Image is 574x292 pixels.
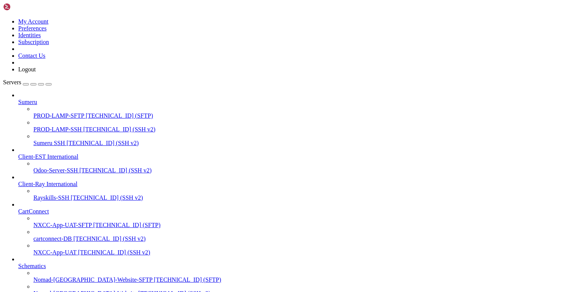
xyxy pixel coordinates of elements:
[33,235,72,242] span: cartconnect-DB
[3,79,52,85] a: Servers
[33,112,84,119] span: PROD-LAMP-SFTP
[66,140,139,146] span: [TECHNICAL_ID] (SSH v2)
[33,140,65,146] span: Sumeru SSH
[33,222,92,228] span: NXCC-App-UAT-SFTP
[18,181,571,188] a: Client-Ray International
[18,147,571,174] li: Client-EST International
[18,201,571,256] li: CartConnect
[18,39,49,45] a: Subscription
[18,263,46,269] span: Schematics
[33,188,571,201] li: Rayskills-SSH [TECHNICAL_ID] (SSH v2)
[93,222,161,228] span: [TECHNICAL_ID] (SFTP)
[71,194,143,201] span: [TECHNICAL_ID] (SSH v2)
[78,249,150,256] span: [TECHNICAL_ID] (SSH v2)
[33,167,78,174] span: Odoo-Server-SSH
[18,208,49,215] span: CartConnect
[18,181,77,187] span: Client-Ray International
[33,235,571,242] a: cartconnect-DB [TECHNICAL_ID] (SSH v2)
[33,167,571,174] a: Odoo-Server-SSH [TECHNICAL_ID] (SSH v2)
[33,126,82,133] span: PROD-LAMP-SSH
[33,119,571,133] li: PROD-LAMP-SSH [TECHNICAL_ID] (SSH v2)
[33,242,571,256] li: NXCC-App-UAT [TECHNICAL_ID] (SSH v2)
[18,153,78,160] span: Client-EST International
[18,92,571,147] li: Sumeru
[18,66,36,73] a: Logout
[18,153,571,160] a: Client-EST International
[3,3,47,11] img: Shellngn
[18,263,571,270] a: Schematics
[33,249,571,256] a: NXCC-App-UAT [TECHNICAL_ID] (SSH v2)
[33,229,571,242] li: cartconnect-DB [TECHNICAL_ID] (SSH v2)
[73,235,145,242] span: [TECHNICAL_ID] (SSH v2)
[83,126,155,133] span: [TECHNICAL_ID] (SSH v2)
[33,270,571,283] li: Nomad-[GEOGRAPHIC_DATA]-Website-SFTP [TECHNICAL_ID] (SFTP)
[18,99,37,105] span: Sumeru
[33,194,571,201] a: Rayskills-SSH [TECHNICAL_ID] (SSH v2)
[86,112,153,119] span: [TECHNICAL_ID] (SFTP)
[33,126,571,133] a: PROD-LAMP-SSH [TECHNICAL_ID] (SSH v2)
[79,167,151,174] span: [TECHNICAL_ID] (SSH v2)
[18,25,47,32] a: Preferences
[33,249,76,256] span: NXCC-App-UAT
[33,140,571,147] a: Sumeru SSH [TECHNICAL_ID] (SSH v2)
[33,222,571,229] a: NXCC-App-UAT-SFTP [TECHNICAL_ID] (SFTP)
[33,194,69,201] span: Rayskills-SSH
[33,112,571,119] a: PROD-LAMP-SFTP [TECHNICAL_ID] (SFTP)
[33,106,571,119] li: PROD-LAMP-SFTP [TECHNICAL_ID] (SFTP)
[18,32,41,38] a: Identities
[33,276,152,283] span: Nomad-[GEOGRAPHIC_DATA]-Website-SFTP
[18,208,571,215] a: CartConnect
[33,276,571,283] a: Nomad-[GEOGRAPHIC_DATA]-Website-SFTP [TECHNICAL_ID] (SFTP)
[33,215,571,229] li: NXCC-App-UAT-SFTP [TECHNICAL_ID] (SFTP)
[3,79,21,85] span: Servers
[18,174,571,201] li: Client-Ray International
[18,52,46,59] a: Contact Us
[18,99,571,106] a: Sumeru
[18,18,49,25] a: My Account
[33,133,571,147] li: Sumeru SSH [TECHNICAL_ID] (SSH v2)
[154,276,221,283] span: [TECHNICAL_ID] (SFTP)
[33,160,571,174] li: Odoo-Server-SSH [TECHNICAL_ID] (SSH v2)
